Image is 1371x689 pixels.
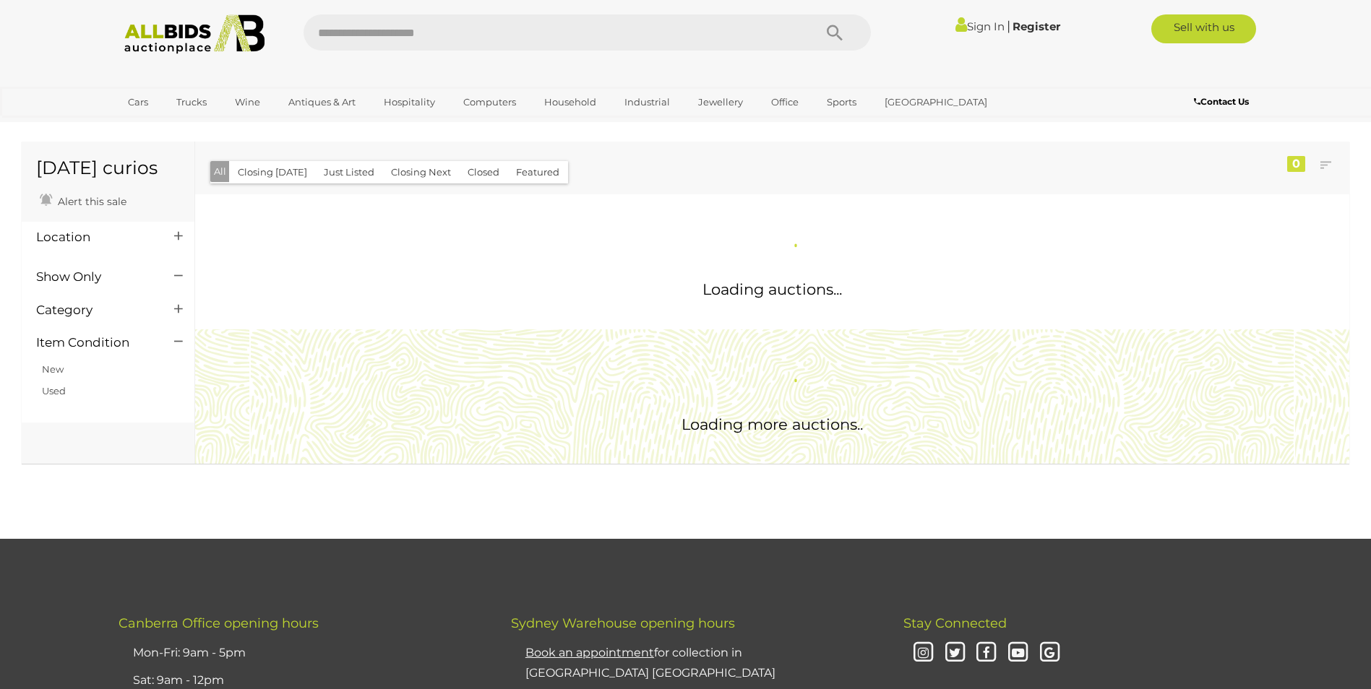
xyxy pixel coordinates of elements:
img: Allbids.com.au [116,14,273,54]
h4: Category [36,303,152,317]
a: Industrial [615,90,679,114]
b: Contact Us [1194,96,1249,107]
a: Cars [119,90,158,114]
span: Loading more auctions.. [682,415,863,433]
a: New [42,363,64,375]
span: Sydney Warehouse opening hours [511,615,735,631]
i: Facebook [974,641,999,666]
button: All [210,161,230,182]
span: Canberra Office opening hours [119,615,319,631]
button: Closing Next [382,161,460,183]
a: Jewellery [689,90,752,114]
a: Register [1013,19,1060,33]
a: Household [535,90,606,114]
h4: Item Condition [36,336,152,350]
h4: Location [36,230,152,244]
div: 0 [1287,156,1305,172]
a: Alert this sale [36,189,130,211]
u: Book an appointment [525,646,654,659]
i: Google [1037,641,1062,666]
a: Book an appointmentfor collection in [GEOGRAPHIC_DATA] [GEOGRAPHIC_DATA] [525,646,775,680]
i: Twitter [942,641,968,666]
a: Computers [454,90,525,114]
button: Closed [459,161,508,183]
a: Wine [225,90,270,114]
a: Sports [817,90,866,114]
a: Sell with us [1151,14,1256,43]
button: Closing [DATE] [229,161,316,183]
i: Youtube [1005,641,1031,666]
a: Contact Us [1194,94,1252,110]
span: | [1007,18,1010,34]
button: Search [799,14,871,51]
a: Antiques & Art [279,90,365,114]
a: Sign In [955,19,1005,33]
h4: Show Only [36,270,152,284]
a: Used [42,385,66,396]
a: Office [762,90,808,114]
span: Alert this sale [54,195,126,208]
button: Just Listed [315,161,383,183]
a: [GEOGRAPHIC_DATA] [875,90,997,114]
i: Instagram [911,641,936,666]
span: Stay Connected [903,615,1007,631]
button: Featured [507,161,568,183]
li: Mon-Fri: 9am - 5pm [129,639,475,667]
span: Loading auctions... [702,280,842,298]
a: Trucks [167,90,216,114]
a: Hospitality [374,90,444,114]
h1: [DATE] curios [36,158,180,178]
